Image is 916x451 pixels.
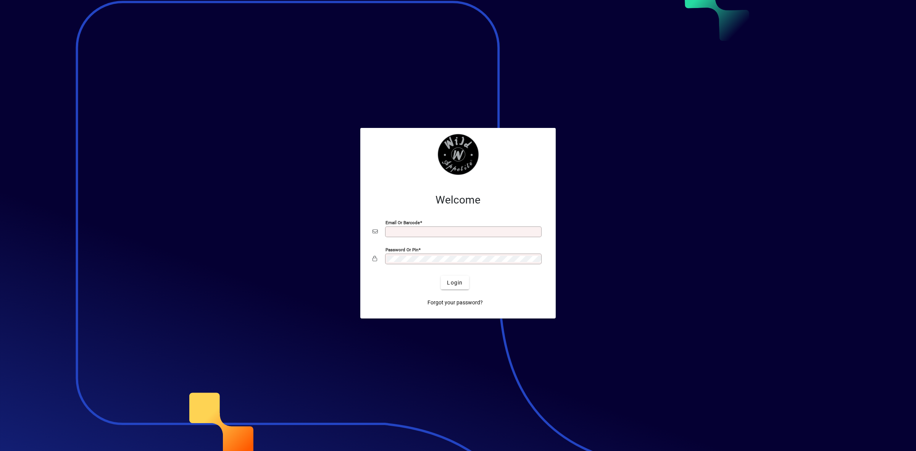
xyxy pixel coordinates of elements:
[385,220,420,225] mat-label: Email or Barcode
[373,194,543,207] h2: Welcome
[447,279,463,287] span: Login
[385,247,418,252] mat-label: Password or Pin
[424,296,486,309] a: Forgot your password?
[427,299,483,307] span: Forgot your password?
[441,276,469,289] button: Login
